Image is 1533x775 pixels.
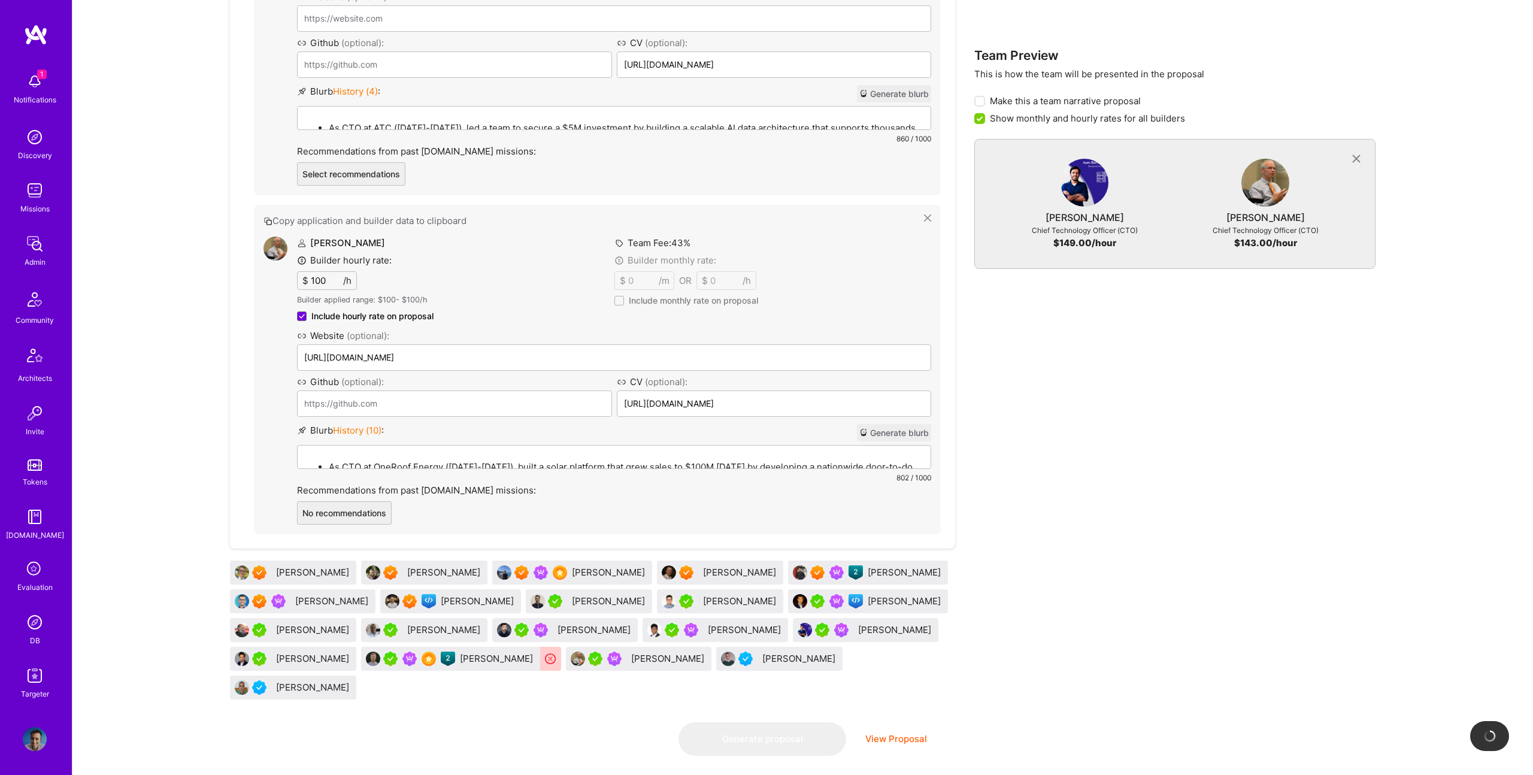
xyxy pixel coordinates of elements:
[276,623,352,636] div: [PERSON_NAME]
[497,623,511,637] img: User Avatar
[297,329,931,342] label: Website
[810,594,825,609] img: A.Teamer in Residence
[571,652,585,666] img: User Avatar
[252,652,266,666] img: A.Teamer in Residence
[20,727,50,751] a: User Avatar
[343,274,352,287] span: /h
[679,565,693,580] img: Exceptional A.Teamer
[20,285,49,314] img: Community
[297,52,612,78] input: https://github.com
[17,581,53,594] div: Evaluation
[295,595,371,607] div: [PERSON_NAME]
[20,343,49,372] img: Architects
[297,5,931,32] input: https://website.com
[868,566,943,579] div: [PERSON_NAME]
[708,272,743,289] input: XX
[849,594,863,609] img: Front-end guild
[793,594,807,609] img: User Avatar
[23,232,47,256] img: admin teamwork
[1234,237,1297,249] div: $ 143.00 /hour
[235,680,249,695] img: User Avatar
[366,565,380,580] img: User Avatar
[402,594,417,609] img: Exceptional A.Teamer
[333,86,378,97] span: History ( 4 )
[514,623,529,637] img: A.Teamer in Residence
[617,376,932,388] label: CV
[422,594,436,609] img: Front-end guild
[252,594,266,609] img: Exceptional A.Teamer
[297,145,931,158] label: Recommendations from past [DOMAIN_NAME] missions:
[297,254,392,267] label: Builder hourly rate:
[645,37,687,49] span: (optional):
[235,623,249,637] img: User Avatar
[333,425,381,436] span: History ( 10 )
[990,95,1141,107] span: Make this a team narrative proposal
[329,461,923,473] p: As CTO at OneRoof Energy ([DATE]-[DATE]), built a solar platform that grew sales to $100M [DATE] ...
[859,428,868,437] i: icon CrystalBall
[23,178,47,202] img: teamwork
[629,295,758,307] span: Include monthly rate on proposal
[441,595,516,607] div: [PERSON_NAME]
[383,623,398,637] img: A.Teamer in Residence
[645,376,687,387] span: (optional):
[810,565,825,580] img: Exceptional A.Teamer
[28,459,42,471] img: tokens
[297,162,405,186] button: Select recommendations
[235,652,249,666] img: User Avatar
[329,122,923,134] p: As CTO at ATC ([DATE]-[DATE]), led a team to secure a $5M investment by building a scalable AI da...
[798,623,812,637] img: User Avatar
[721,652,735,666] img: User Avatar
[263,237,287,261] img: User Avatar
[708,623,783,636] div: [PERSON_NAME]
[297,424,384,441] label: Blurb :
[297,37,612,49] label: Github
[531,594,545,609] img: User Avatar
[1061,159,1108,211] a: User Avatar
[974,48,1375,63] h3: Team Preview
[297,484,931,497] label: Recommendations from past [DOMAIN_NAME] missions:
[347,330,389,341] span: (optional):
[383,652,398,666] img: A.Teamer in Residence
[679,594,693,609] img: A.Teamer in Residence
[702,274,708,287] span: $
[865,722,927,756] button: View Proposal
[793,565,807,580] img: User Avatar
[14,93,56,106] div: Notifications
[23,505,47,529] img: guide book
[25,256,46,268] div: Admin
[834,623,849,637] img: Been on Mission
[497,565,511,580] img: User Avatar
[422,652,436,666] img: SelectionTeam
[1241,159,1289,207] img: User Avatar
[1213,224,1319,237] div: Chief Technology Officer (CTO)
[829,565,844,580] img: Been on Mission
[553,565,567,580] img: SelectionTeam
[297,237,385,249] label: [PERSON_NAME]
[990,112,1185,125] span: Show monthly and hourly rates for all builders
[1483,729,1497,743] img: loading
[16,314,54,326] div: Community
[678,722,846,756] button: Generate proposal
[23,610,47,634] img: Admin Search
[868,595,943,607] div: [PERSON_NAME]
[558,623,633,636] div: [PERSON_NAME]
[703,595,778,607] div: [PERSON_NAME]
[271,594,286,609] img: Been on Mission
[30,634,40,647] div: DB
[297,344,931,371] input: https://website.com
[297,85,380,102] label: Blurb :
[23,664,47,688] img: Skill Targeter
[252,623,266,637] img: A.Teamer in Residence
[1061,159,1108,207] img: User Avatar
[23,125,47,149] img: discovery
[385,594,399,609] img: User Avatar
[407,566,483,579] div: [PERSON_NAME]
[460,652,535,665] div: [PERSON_NAME]
[341,376,384,387] span: (optional):
[679,274,692,287] div: OR
[620,274,626,287] span: $
[18,372,52,385] div: Architects
[647,623,662,637] img: User Avatar
[302,274,308,287] span: $
[252,565,266,580] img: Exceptional A.Teamer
